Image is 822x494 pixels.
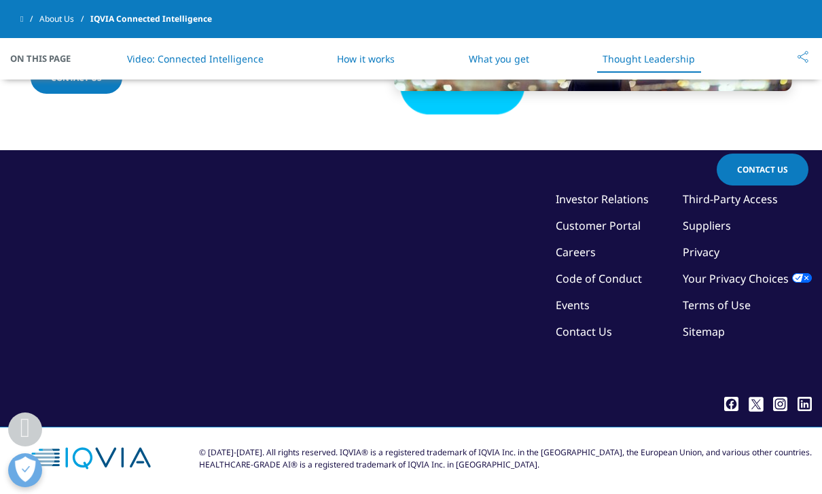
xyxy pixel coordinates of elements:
[683,245,719,260] a: Privacy
[556,192,649,207] a: Investor Relations
[556,245,596,260] a: Careers
[10,52,85,65] span: On This Page
[556,271,642,286] a: Code of Conduct
[683,324,725,339] a: Sitemap
[556,298,590,313] a: Events
[90,7,212,31] span: IQVIA Connected Intelligence
[683,298,751,313] a: Terms of Use
[8,453,42,487] button: Abrir preferencias
[556,218,641,233] a: Customer Portal
[556,324,612,339] a: Contact Us
[39,7,90,31] a: About Us
[717,154,808,186] a: Contact Us
[337,52,395,65] a: How it works
[683,271,812,286] a: Your Privacy Choices
[603,52,695,65] a: Thought Leadership
[683,218,731,233] a: Suppliers
[199,446,812,471] div: © [DATE]-[DATE]. All rights reserved. IQVIA® is a registered trademark of IQVIA Inc. in the [GEOG...
[469,52,529,65] a: What you get
[127,52,264,65] a: Video: Connected Intelligence
[683,192,778,207] a: Third-Party Access
[737,164,788,175] span: Contact Us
